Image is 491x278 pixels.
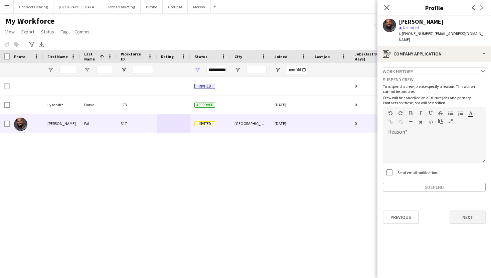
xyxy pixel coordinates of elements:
[14,118,27,131] img: Andre Pal
[80,96,117,114] div: Dorval
[275,54,288,59] span: Joined
[230,114,271,133] div: [GEOGRAPHIC_DATA]
[188,0,211,13] button: Molson
[408,119,413,125] button: Horizontal Line
[5,16,54,26] span: My Workforce
[271,114,311,133] div: [DATE]
[315,54,330,59] span: Last job
[41,29,54,35] span: Status
[43,114,80,133] div: [PERSON_NAME]
[72,27,92,36] a: Comms
[403,25,419,30] span: Not rated
[84,67,90,73] button: Open Filter Menu
[247,66,267,74] input: City Filter Input
[438,111,443,116] button: Strikethrough
[121,67,127,73] button: Open Filter Menu
[418,111,423,116] button: Italic
[383,77,486,83] h3: Suspend crew
[194,121,215,126] span: Invited
[43,96,80,114] div: Lysandre
[84,51,97,61] span: Last Name
[287,66,307,74] input: Joined Filter Input
[117,96,157,114] div: 173
[3,27,17,36] a: View
[141,0,163,13] button: Bimbo
[448,119,453,124] button: Fullscreen
[398,111,403,116] button: Redo
[399,19,444,25] div: [PERSON_NAME]
[448,111,453,116] button: Unordered List
[14,0,53,13] button: Connect Hearing
[234,54,242,59] span: City
[399,31,434,36] span: t. [PHONE_NUMBER]
[194,103,215,108] span: Approved
[194,54,207,59] span: Status
[53,0,101,13] button: [GEOGRAPHIC_DATA]
[383,84,486,94] p: To suspend a crew, please specify a reason. This action cannot be undone.
[74,29,90,35] span: Comms
[377,3,491,12] h3: Profile
[121,51,145,61] span: Workforce ID
[351,114,394,133] div: 0
[351,96,394,114] div: 0
[234,67,240,73] button: Open Filter Menu
[351,77,394,95] div: 0
[399,31,483,42] span: | [EMAIL_ADDRESS][DOMAIN_NAME]
[388,111,393,116] button: Undo
[14,54,25,59] span: Photo
[133,66,153,74] input: Workforce ID Filter Input
[47,67,53,73] button: Open Filter Menu
[58,27,70,36] a: Tag
[117,114,157,133] div: 317
[61,29,68,35] span: Tag
[96,66,113,74] input: Last Name Filter Input
[383,67,486,75] div: Work history
[275,67,281,73] button: Open Filter Menu
[101,0,141,13] button: Hobbs Marketing
[5,29,15,35] span: View
[428,111,433,116] button: Underline
[28,40,36,48] app-action-btn: Advanced filters
[161,54,174,59] span: Rating
[408,111,413,116] button: Bold
[194,67,200,73] button: Open Filter Menu
[194,84,215,89] span: Invited
[271,96,311,114] div: [DATE]
[4,83,10,89] input: Row Selection is disabled for this row (unchecked)
[468,111,473,116] button: Text Color
[163,0,188,13] button: Group M
[377,46,491,62] div: Company application
[47,54,68,59] span: First Name
[438,119,443,124] button: Paste as plain text
[383,95,486,105] p: Crew will be cancelled on all future jobs and primary contacts on these jobs will be notified.
[428,119,433,125] button: HTML Code
[38,27,57,36] a: Status
[21,29,34,35] span: Export
[59,66,76,74] input: First Name Filter Input
[418,119,423,125] button: Clear Formatting
[383,211,419,224] button: Previous
[458,111,463,116] button: Ordered List
[80,114,117,133] div: Pal
[355,51,382,61] span: Jobs (last 90 days)
[19,27,37,36] a: Export
[37,40,45,48] app-action-btn: Export XLSX
[396,170,438,175] label: Send email notification.
[450,211,486,224] button: Next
